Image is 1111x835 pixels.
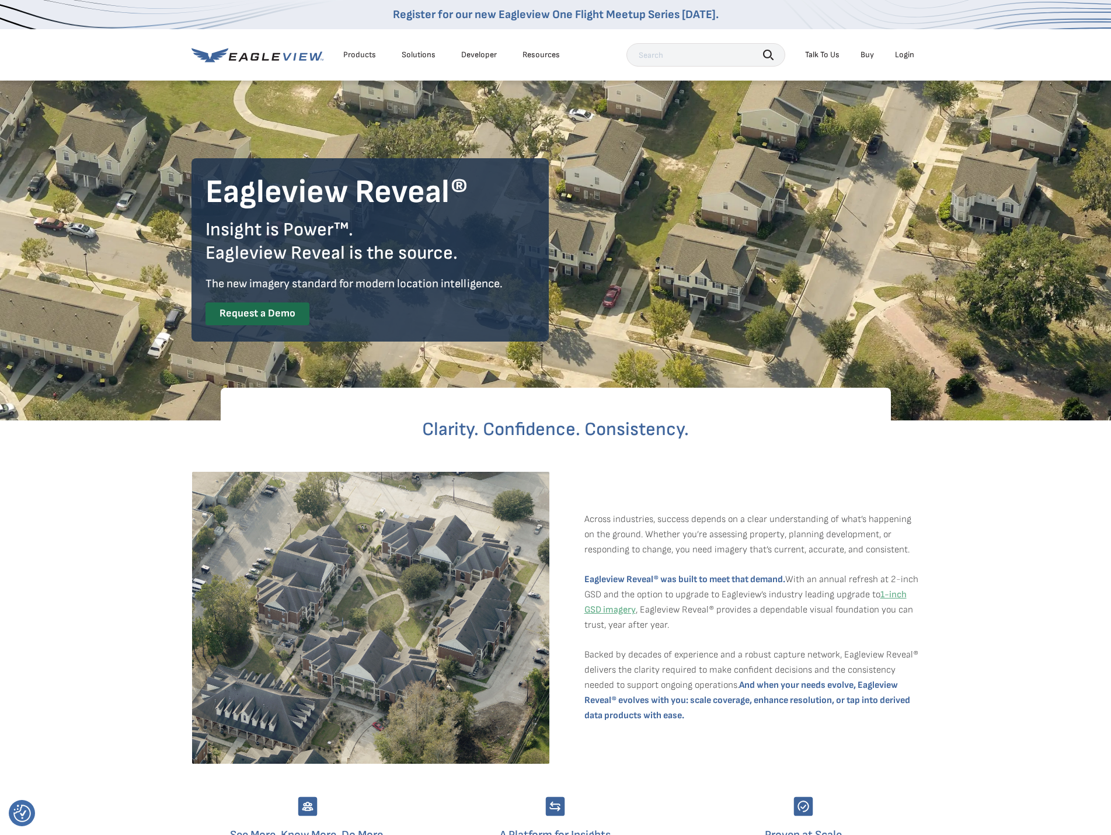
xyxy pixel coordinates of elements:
[206,218,535,265] div: Insight is Power™. Eagleview Reveal is the source.
[584,574,785,585] strong: Eagleview Reveal® was built to meet that demand.
[343,50,376,60] div: Products
[298,796,318,816] img: Group-9745-1.svg
[584,572,920,633] p: With an annual refresh at 2-inch GSD and the option to upgrade to Eagleview’s industry leading up...
[584,512,920,558] p: Across industries, success depends on a clear understanding of what’s happening on the ground. Wh...
[13,805,31,822] img: Revisit consent button
[461,50,497,60] a: Developer
[584,648,920,723] p: Backed by decades of experience and a robust capture network, Eagleview Reveal® delivers the clar...
[793,796,813,816] img: Group-9746.svg
[393,8,719,22] a: Register for our new Eagleview One Flight Meetup Series [DATE].
[523,50,560,60] div: Resources
[584,589,907,615] a: 1-inch GSD imagery
[545,796,565,816] img: Group-9745-2.svg
[206,172,535,213] h1: Eagleview Reveal®
[206,302,309,325] a: Request a Demo
[206,274,535,293] div: The new imagery standard for modern location intelligence.
[192,472,549,764] img: Reveal-Landing-Page-Swap.jpg
[584,680,910,721] strong: And when your needs evolve, Eagleview Reveal® evolves with you: scale coverage, enhance resolutio...
[861,50,874,60] a: Buy
[626,43,785,67] input: Search
[253,420,858,439] h2: Clarity. Confidence. Consistency.
[805,50,840,60] div: Talk To Us
[13,805,31,822] button: Consent Preferences
[895,50,914,60] div: Login
[402,50,436,60] div: Solutions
